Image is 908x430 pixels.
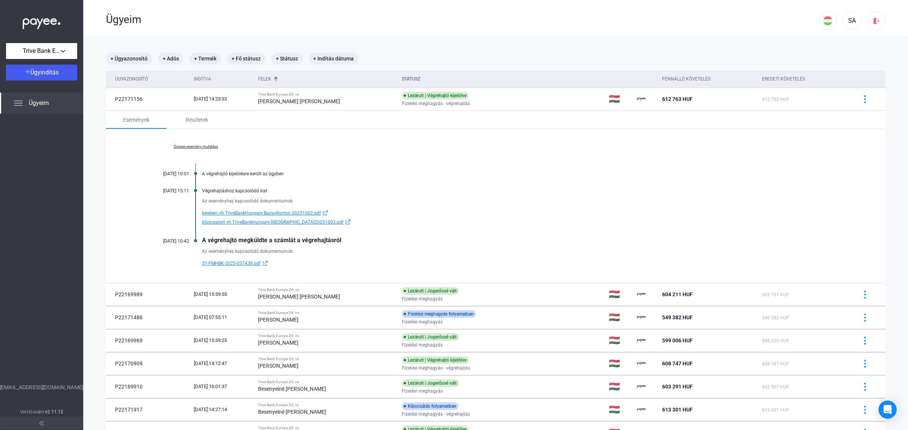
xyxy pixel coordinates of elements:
div: Az eseményhez kapcsolódó dokumentumok: [202,197,847,205]
div: Fennálló követelés [662,74,756,84]
a: Összes esemény mutatása [144,144,247,149]
span: Fizetési meghagyás - végrehajtás [402,410,470,419]
div: [DATE] 15:59:55 [194,291,252,298]
mat-chip: + Adós [158,53,183,65]
div: Ügyazonosító [115,74,188,84]
div: Felek [258,74,396,84]
img: more-blue [861,406,869,414]
div: [DATE] 15:11 [144,188,189,193]
span: 549 382 HUF [662,314,693,320]
div: Trive Bank Europe Zrt. vs [258,334,396,338]
img: payee-logo [637,336,646,345]
span: Fizetési meghagyás [402,317,443,326]
div: Fennálló követelés [662,74,711,84]
mat-chip: + Státusz [271,53,303,65]
button: more-blue [857,402,873,418]
div: Felek [258,74,271,84]
img: more-blue [861,291,869,299]
td: 🇭🇺 [606,88,634,110]
div: Kibocsátás folyamatban [402,402,459,410]
td: P22169989 [106,283,191,306]
button: logout-red [867,12,885,30]
img: more-blue [861,95,869,103]
img: plus-white.svg [25,69,30,74]
button: more-blue [857,356,873,371]
span: Fizetési meghagyás [402,340,443,350]
div: A végrehajtó megküldte a számlát a végrehajtásról [202,237,847,244]
strong: [PERSON_NAME] [258,363,299,369]
button: Trive Bank Europe Zrt. [6,43,77,59]
img: payee-logo [637,94,646,104]
div: [DATE] 14:27:14 [194,406,252,413]
span: Fizetési meghagyás [402,294,443,303]
div: Trive Bank Europe Zrt. vs [258,311,396,315]
div: [DATE] 14:12:47 [194,360,252,367]
span: Trive Bank Europe Zrt. [23,46,61,56]
div: [DATE] 16:01:37 [194,383,252,390]
div: [DATE] 10:42 [144,238,189,244]
mat-chip: + Ügyazonosító [106,53,152,65]
td: P22169910 [106,375,191,398]
div: SA [846,16,858,25]
span: 599 006 HUF [662,337,693,343]
button: Ügyindítás [6,65,77,80]
div: [DATE] 15:59:25 [194,337,252,344]
strong: Besenyeiné [PERSON_NAME] [258,409,326,415]
td: P22171156 [106,88,191,110]
td: 🇭🇺 [606,352,634,375]
span: Fizetési meghagyás - végrehajtás [402,363,470,373]
img: payee-logo [637,313,646,322]
span: 51-FMHBK-2025-037438.pdf [202,259,261,268]
div: A végrehajtó kijelölésre került az ügyben [202,171,847,176]
strong: Besenyeiné [PERSON_NAME] [258,386,326,392]
button: HU [819,12,837,30]
button: more-blue [857,379,873,394]
div: Trive Bank Europe Zrt. vs [258,403,396,407]
img: more-blue [861,337,869,345]
div: [DATE] 14:23:33 [194,95,252,103]
div: Indítva [194,74,211,84]
img: white-payee-white-dot.svg [23,14,61,29]
div: Lezárult | Jogerőssé vált [402,379,459,387]
img: external-link-blue [344,219,353,225]
td: 🇭🇺 [606,375,634,398]
img: HU [823,16,832,25]
span: 612 763 HUF [662,96,693,102]
mat-chip: + Indítás dátuma [309,53,358,65]
img: payee-logo [637,290,646,299]
div: Eredeti követelés [762,74,847,84]
button: more-blue [857,91,873,107]
img: payee-logo [637,405,646,414]
div: Open Intercom Messenger [878,401,897,419]
img: more-blue [861,360,869,368]
button: SA [843,12,861,30]
div: Lezárult | Végrehajtó kijelölve [402,92,469,99]
strong: [PERSON_NAME] [258,317,299,323]
div: Trive Bank Europe Zrt. vs [258,380,396,384]
button: more-blue [857,333,873,348]
td: P22171917 [106,398,191,421]
button: more-blue [857,286,873,302]
img: external-link-blue [321,210,330,216]
mat-chip: + Fő státusz [227,53,265,65]
span: 549 382 HUF [762,315,789,320]
img: payee-logo [637,382,646,391]
img: external-link-blue [261,260,270,266]
div: [DATE] 10:01 [144,171,189,176]
td: P22170909 [106,352,191,375]
strong: v2.11.12 [45,409,63,415]
div: Lezárult | Végrehajtó kijelölve [402,356,469,364]
td: 🇭🇺 [606,398,634,421]
span: 602 907 HUF [762,384,789,390]
div: Ügyeim [106,13,819,26]
img: more-blue [861,314,869,322]
img: arrow-double-left-grey.svg [39,421,44,425]
div: Trive Bank Europe Zrt. vs [258,357,396,361]
span: Ügyindítás [30,69,59,76]
mat-chip: + Termék [190,53,221,65]
span: Fizetési meghagyás - végrehajtás [402,99,470,108]
span: kerelem.vh.TriveBankHungary.BazsoNorton.20251002.pdf [202,209,321,218]
div: Eredeti követelés [762,74,805,84]
button: more-blue [857,309,873,325]
div: Ügyazonosító [115,74,148,84]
